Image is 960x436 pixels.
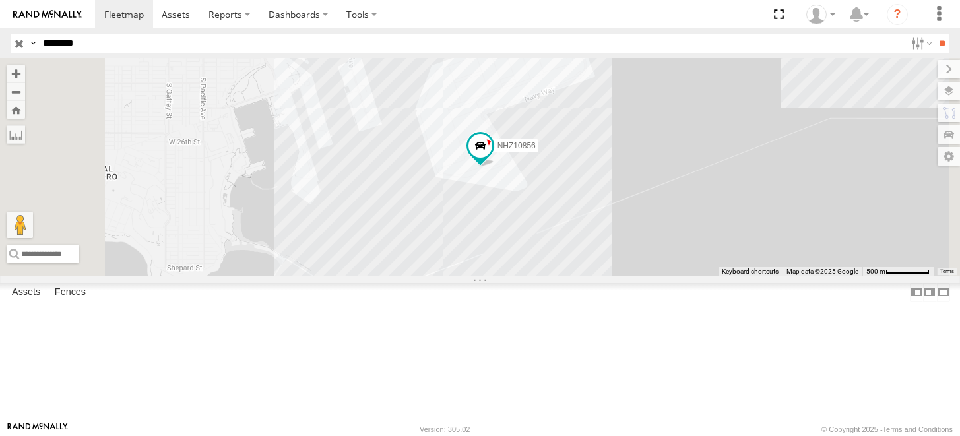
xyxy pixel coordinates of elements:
span: NHZ10856 [497,142,535,151]
label: Fences [48,284,92,302]
div: Version: 305.02 [420,425,470,433]
span: Map data ©2025 Google [786,268,858,275]
button: Keyboard shortcuts [722,267,779,276]
label: Search Query [28,34,38,53]
button: Zoom in [7,65,25,82]
img: rand-logo.svg [13,10,82,19]
button: Drag Pegman onto the map to open Street View [7,212,33,238]
button: Zoom out [7,82,25,101]
a: Visit our Website [7,423,68,436]
div: © Copyright 2025 - [821,425,953,433]
div: Zulema McIntosch [802,5,840,24]
button: Map Scale: 500 m per 63 pixels [862,267,934,276]
label: Assets [5,284,47,302]
a: Terms and Conditions [883,425,953,433]
label: Search Filter Options [906,34,934,53]
span: 500 m [866,268,885,275]
a: Terms [940,268,954,274]
button: Zoom Home [7,101,25,119]
i: ? [887,4,908,25]
label: Hide Summary Table [937,283,950,302]
label: Measure [7,125,25,144]
label: Dock Summary Table to the Right [923,283,936,302]
label: Map Settings [938,147,960,166]
label: Dock Summary Table to the Left [910,283,923,302]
